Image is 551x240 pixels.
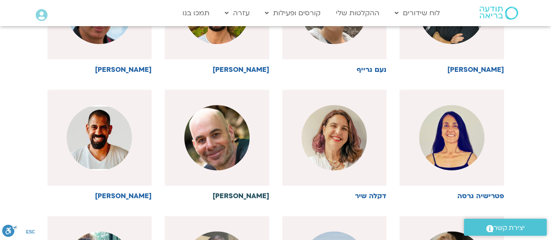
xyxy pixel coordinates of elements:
[165,192,269,200] h6: [PERSON_NAME]
[47,90,152,200] a: [PERSON_NAME]
[178,5,214,21] a: תמכו בנו
[282,192,387,200] h6: דקלה שיר
[399,192,504,200] h6: פטרישיה גרסה
[480,7,518,20] img: תודעה בריאה
[331,5,384,21] a: ההקלטות שלי
[260,5,325,21] a: קורסים ופעילות
[165,90,269,200] a: [PERSON_NAME]
[282,66,387,74] h6: נעם גרייף
[184,105,250,170] img: %D7%90%D7%A8%D7%99%D7%90%D7%9C-%D7%9E%D7%99%D7%A8%D7%95%D7%96.jpg
[282,90,387,200] a: דקלה שיר
[494,222,525,234] span: יצירת קשר
[419,105,484,170] img: WhatsApp-Image-2025-07-12-at-16.43.23.jpeg
[301,105,367,170] img: %D7%93%D7%A7%D7%9C%D7%94-%D7%A9%D7%99%D7%A8-%D7%A2%D7%9E%D7%95%D7%93-%D7%9E%D7%A8%D7%A6%D7%94.jpeg
[67,105,132,170] img: %D7%93%D7%A8%D7%95%D7%A8-%D7%A8%D7%93%D7%94.jpeg
[165,66,269,74] h6: [PERSON_NAME]
[47,66,152,74] h6: [PERSON_NAME]
[390,5,444,21] a: לוח שידורים
[464,219,547,236] a: יצירת קשר
[399,66,504,74] h6: [PERSON_NAME]
[47,192,152,200] h6: [PERSON_NAME]
[220,5,254,21] a: עזרה
[399,90,504,200] a: פטרישיה גרסה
